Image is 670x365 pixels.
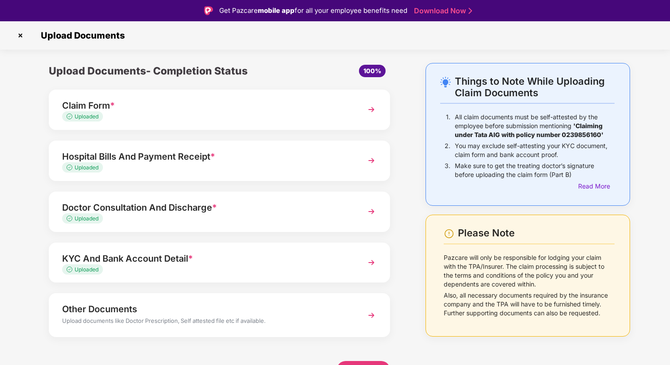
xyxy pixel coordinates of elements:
img: Stroke [469,6,472,16]
p: Pazcare will only be responsible for lodging your claim with the TPA/Insurer. The claim processin... [444,253,615,289]
p: All claim documents must be self-attested by the employee before submission mentioning [455,113,615,139]
img: svg+xml;base64,PHN2ZyBpZD0iTmV4dCIgeG1sbnM9Imh0dHA6Ly93d3cudzMub3JnLzIwMDAvc3ZnIiB3aWR0aD0iMzYiIG... [363,255,379,271]
span: Uploaded [75,164,99,171]
img: svg+xml;base64,PHN2ZyB4bWxucz0iaHR0cDovL3d3dy53My5vcmcvMjAwMC9zdmciIHdpZHRoPSIxMy4zMzMiIGhlaWdodD... [67,165,75,170]
img: svg+xml;base64,PHN2ZyBpZD0iTmV4dCIgeG1sbnM9Imh0dHA6Ly93d3cudzMub3JnLzIwMDAvc3ZnIiB3aWR0aD0iMzYiIG... [363,307,379,323]
div: Other Documents [62,302,351,316]
p: You may exclude self-attesting your KYC document, claim form and bank account proof. [455,141,615,159]
div: KYC And Bank Account Detail [62,251,351,266]
div: Upload Documents- Completion Status [49,63,276,79]
span: Uploaded [75,113,99,120]
img: svg+xml;base64,PHN2ZyBpZD0iTmV4dCIgeG1sbnM9Imh0dHA6Ly93d3cudzMub3JnLzIwMDAvc3ZnIiB3aWR0aD0iMzYiIG... [363,204,379,220]
img: svg+xml;base64,PHN2ZyBpZD0iTmV4dCIgeG1sbnM9Imh0dHA6Ly93d3cudzMub3JnLzIwMDAvc3ZnIiB3aWR0aD0iMzYiIG... [363,153,379,169]
p: Also, all necessary documents required by the insurance company and the TPA will have to be furni... [444,291,615,318]
p: Make sure to get the treating doctor’s signature before uploading the claim form (Part B) [455,161,615,179]
div: Things to Note While Uploading Claim Documents [455,75,615,98]
img: svg+xml;base64,PHN2ZyB4bWxucz0iaHR0cDovL3d3dy53My5vcmcvMjAwMC9zdmciIHdpZHRoPSIyNC4wOTMiIGhlaWdodD... [440,77,451,87]
img: svg+xml;base64,PHN2ZyB4bWxucz0iaHR0cDovL3d3dy53My5vcmcvMjAwMC9zdmciIHdpZHRoPSIxMy4zMzMiIGhlaWdodD... [67,267,75,272]
img: svg+xml;base64,PHN2ZyB4bWxucz0iaHR0cDovL3d3dy53My5vcmcvMjAwMC9zdmciIHdpZHRoPSIxMy4zMzMiIGhlaWdodD... [67,216,75,221]
div: Doctor Consultation And Discharge [62,200,351,215]
img: svg+xml;base64,PHN2ZyBpZD0iV2FybmluZ18tXzI0eDI0IiBkYXRhLW5hbWU9Ildhcm5pbmcgLSAyNHgyNCIgeG1sbnM9Im... [444,228,454,239]
div: Please Note [458,227,615,239]
span: Upload Documents [32,30,129,41]
p: 1. [446,113,450,139]
div: Read More [578,181,615,191]
span: 100% [363,67,381,75]
img: Logo [204,6,213,15]
a: Download Now [414,6,469,16]
strong: mobile app [258,6,295,15]
img: svg+xml;base64,PHN2ZyBpZD0iTmV4dCIgeG1sbnM9Imh0dHA6Ly93d3cudzMub3JnLzIwMDAvc3ZnIiB3aWR0aD0iMzYiIG... [363,102,379,118]
div: Hospital Bills And Payment Receipt [62,149,351,164]
div: Get Pazcare for all your employee benefits need [219,5,407,16]
img: svg+xml;base64,PHN2ZyBpZD0iQ3Jvc3MtMzJ4MzIiIHhtbG5zPSJodHRwOi8vd3d3LnczLm9yZy8yMDAwL3N2ZyIgd2lkdG... [13,28,28,43]
span: Uploaded [75,266,99,273]
p: 3. [445,161,450,179]
div: Claim Form [62,98,351,113]
p: 2. [445,141,450,159]
img: svg+xml;base64,PHN2ZyB4bWxucz0iaHR0cDovL3d3dy53My5vcmcvMjAwMC9zdmciIHdpZHRoPSIxMy4zMzMiIGhlaWdodD... [67,114,75,119]
span: Uploaded [75,215,99,222]
div: Upload documents like Doctor Prescription, Self attested file etc if available. [62,316,351,328]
